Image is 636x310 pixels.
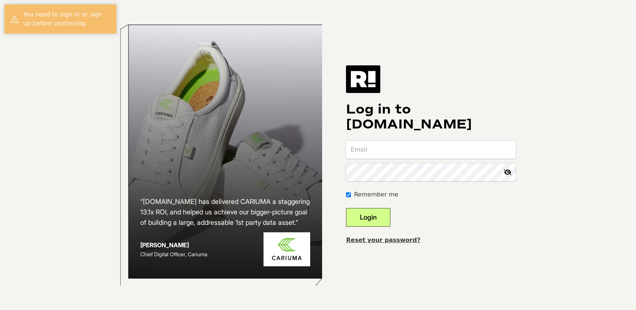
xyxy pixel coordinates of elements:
[346,236,420,244] a: Reset your password?
[140,241,189,249] strong: [PERSON_NAME]
[354,190,398,199] label: Remember me
[23,10,111,28] div: You need to sign in or sign up before continuing.
[346,141,516,159] input: Email
[264,232,310,266] img: Cariuma
[140,196,311,228] h2: “[DOMAIN_NAME] has delivered CARIUMA a staggering 13.1x ROI, and helped us achieve our bigger-pic...
[346,102,516,132] h1: Log in to [DOMAIN_NAME]
[346,65,380,93] img: Retention.com
[346,208,390,227] button: Login
[140,251,207,257] span: Chief Digital Officer, Cariuma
